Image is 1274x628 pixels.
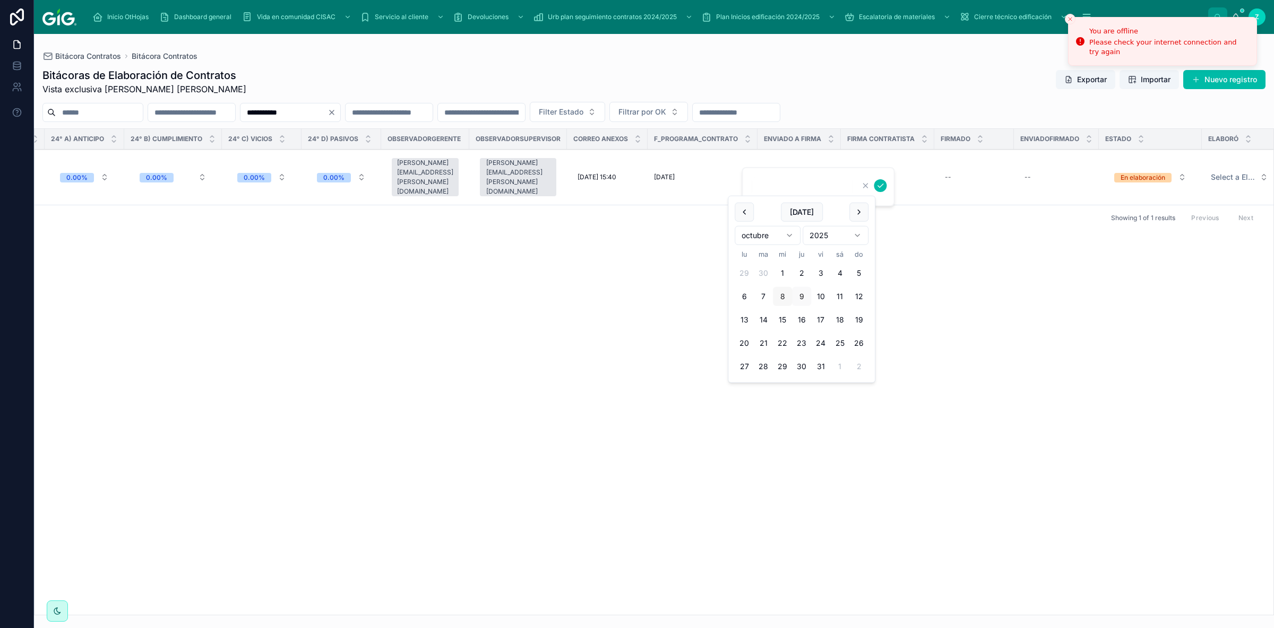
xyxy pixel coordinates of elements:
[830,310,849,329] button: sábado, 18 de octubre de 2025
[388,135,461,143] span: ObservadorGerente
[735,249,868,376] table: octubre 2025
[66,173,88,182] div: 0.00%
[1255,13,1259,21] span: Z
[1065,14,1075,24] button: Close toast
[811,264,830,283] button: viernes, 3 de octubre de 2025
[811,287,830,306] button: viernes, 10 de octubre de 2025
[1056,70,1115,89] button: Exportar
[618,107,666,117] span: Filtrar por OK
[792,249,811,259] th: jueves
[42,83,246,95] span: Vista exclusiva [PERSON_NAME] [PERSON_NAME]
[735,334,754,353] button: lunes, 20 de octubre de 2025
[1020,135,1079,143] span: EnviadoFirmado
[1120,70,1179,89] button: Importar
[308,168,374,187] button: Select Button
[811,357,830,376] button: viernes, 31 de octubre de 2025
[654,135,738,143] span: F_PROGRAMA_CONTRATO
[107,13,149,21] span: Inicio OtHojas
[257,13,335,21] span: Vida en comunidad CISAC
[754,310,773,329] button: martes, 14 de octubre de 2025
[792,334,811,353] button: jueves, 23 de octubre de 2025
[792,357,811,376] button: jueves, 30 de octubre de 2025
[1089,38,1248,57] div: Please check your internet connection and try again
[735,357,754,376] button: lunes, 27 de octubre de 2025
[55,51,121,62] span: Bitácora Contratos
[1141,74,1170,85] span: Importar
[830,264,849,283] button: sábado, 4 de octubre de 2025
[849,310,868,329] button: domingo, 19 de octubre de 2025
[476,135,561,143] span: ObservadorSupervisor
[1089,26,1248,37] div: You are offline
[792,264,811,283] button: jueves, 2 de octubre de 2025
[754,357,773,376] button: martes, 28 de octubre de 2025
[131,135,202,143] span: 24° b) Cumplimiento
[1121,173,1165,182] div: En elaboración
[773,357,792,376] button: miércoles, 29 de octubre de 2025
[486,158,550,196] div: [PERSON_NAME][EMAIL_ADDRESS][PERSON_NAME][DOMAIN_NAME]
[609,102,688,122] button: Select Button
[773,264,792,283] button: miércoles, 1 de octubre de 2025
[89,7,156,27] a: Inicio OtHojas
[51,168,117,187] button: Select Button
[792,287,811,306] button: Today, jueves, 9 de octubre de 2025
[849,287,868,306] button: domingo, 12 de octubre de 2025
[849,357,868,376] button: domingo, 2 de noviembre de 2025
[956,7,1073,27] a: Cierre técnico edificación
[375,13,428,21] span: Servicio al cliente
[735,264,754,283] button: lunes, 29 de septiembre de 2025
[811,310,830,329] button: viernes, 17 de octubre de 2025
[1111,214,1175,222] span: Showing 1 of 1 results
[308,135,358,143] span: 24° d) Pasivos
[228,135,272,143] span: 24° c) Vicios
[328,108,340,117] button: Clear
[323,173,345,182] div: 0.00%
[1183,70,1266,89] button: Nuevo registro
[849,334,868,353] button: domingo, 26 de octubre de 2025
[830,357,849,376] button: sábado, 1 de noviembre de 2025
[773,310,792,329] button: miércoles, 15 de octubre de 2025
[974,13,1052,21] span: Cierre técnico edificación
[1208,135,1238,143] span: Elaboró
[51,135,104,143] span: 24° a) Anticipo
[239,7,357,27] a: Vida en comunidad CISAC
[1211,172,1255,182] span: Select a Elaboró
[1105,135,1131,143] span: Estado
[132,51,197,62] span: Bitácora Contratos
[735,310,754,329] button: lunes, 13 de octubre de 2025
[146,173,167,182] div: 0.00%
[698,7,841,27] a: Plan Inicios edificación 2024/2025
[773,287,792,306] button: miércoles, 8 de octubre de 2025
[773,249,792,259] th: miércoles
[42,68,246,83] h1: Bitácoras de Elaboración de Contratos
[174,13,231,21] span: Dashboard general
[357,7,450,27] a: Servicio al cliente
[735,287,754,306] button: lunes, 6 de octubre de 2025
[811,249,830,259] th: viernes
[830,287,849,306] button: sábado, 11 de octubre de 2025
[450,7,530,27] a: Devoluciones
[85,5,1208,29] div: scrollable content
[764,135,821,143] span: Enviado a firma
[654,173,675,181] span: [DATE]
[941,135,970,143] span: Firmado
[229,168,295,187] button: Select Button
[42,8,76,25] img: App logo
[716,13,820,21] span: Plan Inicios edificación 2024/2025
[244,173,265,182] div: 0.00%
[156,7,239,27] a: Dashboard general
[530,7,698,27] a: Urb plan seguimiento contratos 2024/2025
[781,203,823,222] button: [DATE]
[1025,173,1031,181] div: --
[42,51,121,62] a: Bitácora Contratos
[830,334,849,353] button: sábado, 25 de octubre de 2025
[548,13,677,21] span: Urb plan seguimiento contratos 2024/2025
[754,249,773,259] th: martes
[397,158,453,196] div: [PERSON_NAME][EMAIL_ADDRESS][PERSON_NAME][DOMAIN_NAME]
[792,310,811,329] button: jueves, 16 de octubre de 2025
[539,107,583,117] span: Filter Estado
[530,102,605,122] button: Select Button
[830,249,849,259] th: sábado
[754,334,773,353] button: martes, 21 de octubre de 2025
[754,264,773,283] button: martes, 30 de septiembre de 2025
